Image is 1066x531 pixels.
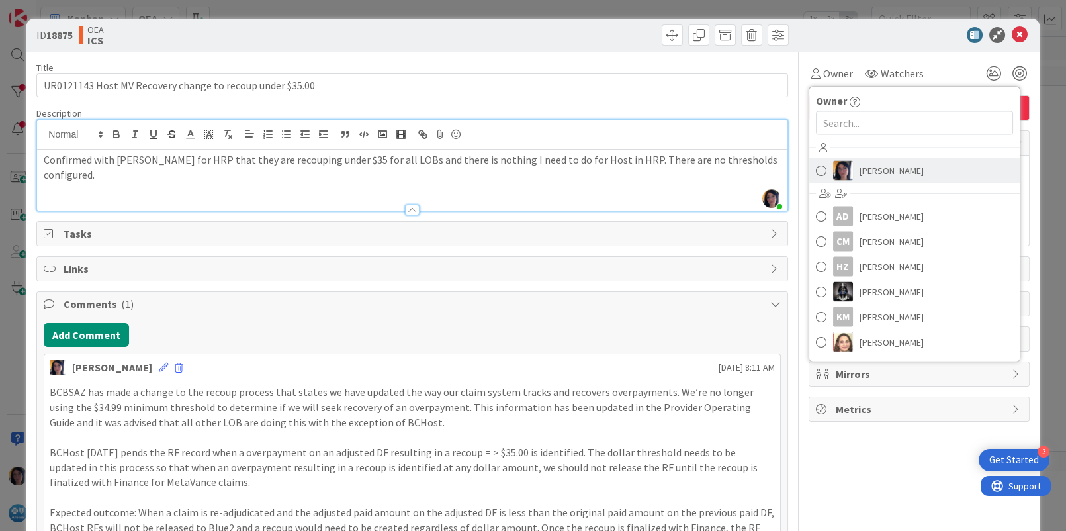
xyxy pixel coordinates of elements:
img: LT [833,332,853,352]
span: [PERSON_NAME] [860,332,924,352]
span: Watchers [881,66,924,81]
span: ( 1 ) [121,297,134,311]
img: TC [50,360,66,375]
b: 18875 [46,28,73,42]
span: Mirrors [836,366,1005,382]
span: Support [28,2,60,18]
a: AD[PERSON_NAME] [809,204,1020,229]
span: [DATE] 8:11 AM [719,361,775,375]
label: Title [36,62,54,73]
span: OEA [87,24,104,35]
b: ICS [87,35,104,46]
span: [PERSON_NAME] [860,307,924,327]
img: TC [833,161,853,181]
div: HZ [833,257,853,277]
img: 6opDD3BK3MiqhSbxlYhxNxWf81ilPuNy.jpg [762,189,781,208]
input: type card name here... [36,73,787,97]
div: CM [833,232,853,252]
span: Owner [816,93,847,109]
p: using the $34.99 minimum threshold to determine if we will seek recovery of an overpayment. This ... [50,400,774,430]
a: KM[PERSON_NAME] [809,305,1020,330]
div: Get Started [989,454,1039,467]
span: [PERSON_NAME] [860,282,924,302]
a: TC[PERSON_NAME] [809,158,1020,183]
p: BCHost [DATE] pends the RF record when a overpayment on an adjusted DF resulting in a recoup = > ... [50,445,774,490]
span: ID [36,27,73,43]
div: [PERSON_NAME] [72,360,152,375]
a: CM[PERSON_NAME] [809,229,1020,254]
img: KG [833,282,853,302]
span: Owner [823,66,853,81]
button: Add Comment [44,323,129,347]
p: BCBSAZ has made a change to the recoup process that states we have updated the way our claim syst... [50,385,774,400]
span: [PERSON_NAME] [860,232,924,252]
input: Search... [816,111,1013,135]
span: [PERSON_NAME] [860,161,924,181]
p: Confirmed with [PERSON_NAME] for HRP that they are recouping under $35 for all LOBs and there is ... [44,152,780,182]
span: Comments [64,296,763,312]
a: KG[PERSON_NAME] [809,279,1020,305]
span: Metrics [836,401,1005,417]
a: HZ[PERSON_NAME] [809,254,1020,279]
div: 3 [1038,446,1049,458]
span: Tasks [64,226,763,242]
div: Open Get Started checklist, remaining modules: 3 [979,449,1049,471]
div: KM [833,307,853,327]
span: Description [36,107,82,119]
span: Links [64,261,763,277]
div: AD [833,207,853,226]
a: LT[PERSON_NAME] [809,330,1020,355]
a: ME[PERSON_NAME] [809,355,1020,380]
span: [PERSON_NAME] [860,257,924,277]
span: [PERSON_NAME] [860,207,924,226]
